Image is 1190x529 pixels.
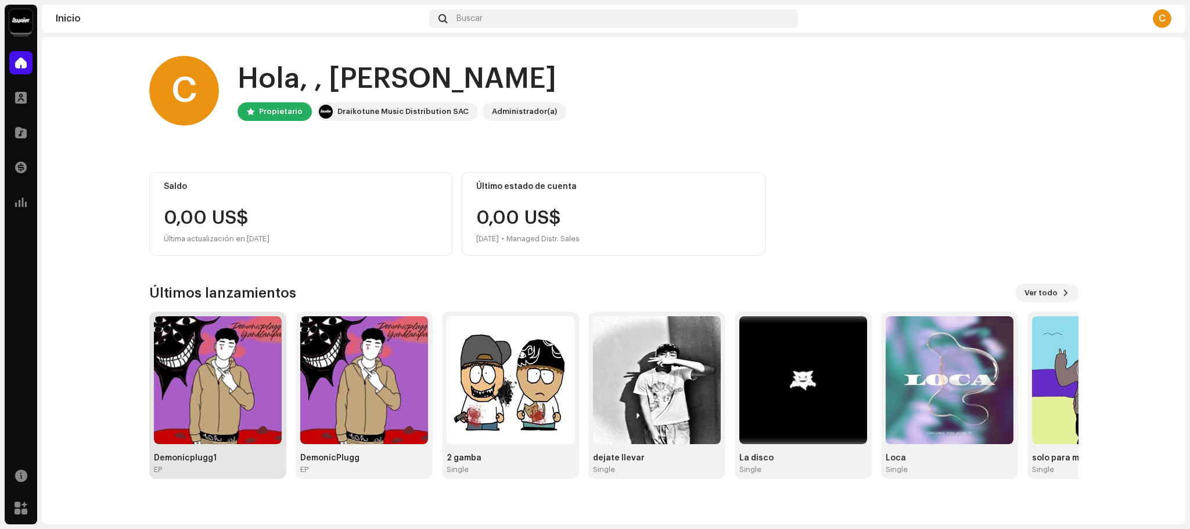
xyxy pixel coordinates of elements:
div: Saldo [164,182,438,191]
span: Buscar [456,14,483,23]
div: Hola, , [PERSON_NAME] [238,60,566,98]
div: C [149,56,219,126]
div: Single [593,465,615,474]
div: Single [886,465,908,474]
img: 881e91b5-656b-4962-9436-3d95eedacc24 [886,316,1013,444]
re-o-card-value: Saldo [149,172,453,256]
img: 10370c6a-d0e2-4592-b8a2-38f444b0ca44 [319,105,333,119]
re-o-card-value: Último estado de cuenta [462,172,765,256]
div: EP [300,465,308,474]
div: • [501,232,504,246]
div: Single [739,465,761,474]
img: 7c09a67b-57b4-466c-9a36-0304cb8dfaa4 [447,316,574,444]
div: La disco [739,453,867,463]
h3: Últimos lanzamientos [149,284,296,302]
div: dejate llevar [593,453,721,463]
div: Última actualización en [DATE] [164,232,438,246]
div: DemonicPlugg [300,453,428,463]
div: EP [154,465,162,474]
div: C [1153,9,1171,28]
div: Managed Distr. Sales [506,232,580,246]
img: 3c648e65-0723-4e85-8004-8625cec89ae8 [739,316,867,444]
div: Single [1032,465,1054,474]
div: solo para mi [1032,453,1160,463]
div: Administrador(a) [492,105,557,119]
div: Propietario [259,105,303,119]
div: Single [447,465,469,474]
img: 1e2193b2-508c-4e53-b505-f6bbcbc13c85 [154,316,282,444]
div: Inicio [56,14,425,23]
button: Ver todo [1015,284,1078,302]
span: Ver todo [1024,281,1058,305]
img: 10370c6a-d0e2-4592-b8a2-38f444b0ca44 [9,9,33,33]
div: [DATE] [476,232,499,246]
img: 434d9da1-8f99-485c-8691-b792c6d99c0a [593,316,721,444]
div: Último estado de cuenta [476,182,751,191]
div: Loca [886,453,1013,463]
div: Demonicplugg1 [154,453,282,463]
img: 1401d101-3d4d-4162-8985-33d8063f1553 [1032,316,1160,444]
div: Draikotune Music Distribution SAC [337,105,469,119]
div: 2 gamba [447,453,574,463]
img: 9b498be1-bbfe-4aa1-80db-7a20e52476de [300,316,428,444]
